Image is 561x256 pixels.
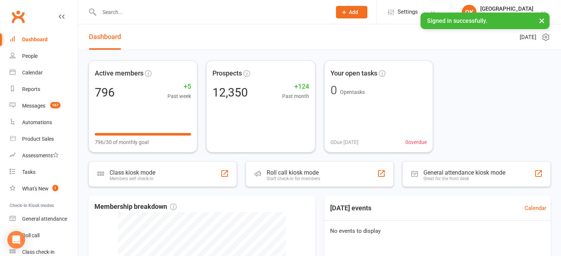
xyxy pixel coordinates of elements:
[10,180,78,197] a: What's New1
[9,7,27,26] a: Clubworx
[349,9,358,15] span: Add
[324,201,377,215] h3: [DATE] events
[52,185,58,191] span: 1
[167,92,191,100] span: Past week
[330,84,337,96] div: 0
[524,204,546,213] a: Calendar
[212,68,242,79] span: Prospects
[22,136,54,142] div: Product Sales
[167,81,191,92] span: +5
[95,87,115,98] div: 796
[462,5,477,20] div: OK
[10,211,78,227] a: General attendance kiosk mode
[10,98,78,114] a: Messages 107
[10,147,78,164] a: Assessments
[480,6,533,12] div: [GEOGRAPHIC_DATA]
[22,216,67,222] div: General attendance
[94,201,177,212] span: Membership breakdown
[22,169,35,175] div: Tasks
[22,119,52,125] div: Automations
[50,102,60,108] span: 107
[10,164,78,180] a: Tasks
[423,169,505,176] div: General attendance kiosk mode
[10,31,78,48] a: Dashboard
[10,227,78,244] a: Roll call
[7,231,25,249] div: Open Intercom Messenger
[267,176,320,181] div: Staff check-in for members
[22,186,49,192] div: What's New
[535,13,548,28] button: ×
[110,169,155,176] div: Class kiosk mode
[10,48,78,64] a: People
[330,68,377,79] span: Your open tasks
[10,64,78,81] a: Calendar
[405,138,427,146] span: 0 overdue
[22,152,59,158] div: Assessments
[282,92,309,100] span: Past month
[22,249,55,255] div: Class check-in
[22,53,38,59] div: People
[321,221,554,241] div: No events to display
[22,232,39,238] div: Roll call
[10,131,78,147] a: Product Sales
[267,169,320,176] div: Roll call kiosk mode
[22,70,43,76] div: Calendar
[22,36,48,42] div: Dashboard
[95,138,149,146] span: 796/30 of monthly goal
[110,176,155,181] div: Members self check-in
[10,81,78,98] a: Reports
[95,68,143,79] span: Active members
[89,24,121,50] a: Dashboard
[520,33,536,42] span: [DATE]
[97,7,326,17] input: Search...
[427,17,487,24] span: Signed in successfully.
[22,86,40,92] div: Reports
[423,176,505,181] div: Great for the front desk
[330,138,359,146] span: 0 Due [DATE]
[480,12,533,19] div: ACA Network
[212,87,248,98] div: 12,350
[22,103,45,109] div: Messages
[282,81,309,92] span: +124
[10,114,78,131] a: Automations
[336,6,367,18] button: Add
[340,89,365,95] span: Open tasks
[398,4,418,20] span: Settings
